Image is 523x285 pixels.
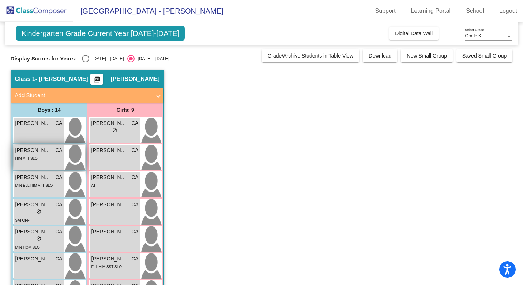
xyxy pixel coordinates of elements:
[15,91,151,100] mat-panel-title: Add Student
[15,174,52,181] span: [PERSON_NAME]
[91,255,128,263] span: [PERSON_NAME]
[55,201,62,208] span: CA
[112,127,117,133] span: do_not_disturb_alt
[15,218,30,222] span: SAI OFF
[91,201,128,208] span: [PERSON_NAME]
[135,55,169,62] div: [DATE] - [DATE]
[15,228,52,236] span: [PERSON_NAME]
[90,74,103,85] button: Print Students Details
[15,75,35,83] span: Class 1
[73,5,223,17] span: [GEOGRAPHIC_DATA] - [PERSON_NAME]
[131,147,138,154] span: CA
[493,5,523,17] a: Logout
[55,228,62,236] span: CA
[395,30,433,36] span: Digital Data Wall
[11,55,77,62] span: Display Scores for Years:
[456,49,512,62] button: Saved Small Group
[91,147,128,154] span: [PERSON_NAME]
[131,119,138,127] span: CA
[16,26,185,41] span: Kindergarten Grade Current Year [DATE]-[DATE]
[268,53,354,59] span: Grade/Archive Students in Table View
[131,174,138,181] span: CA
[131,255,138,263] span: CA
[15,147,52,154] span: [PERSON_NAME]
[369,53,391,59] span: Download
[15,245,40,249] span: MIN HOM SLO
[460,5,490,17] a: School
[36,209,41,214] span: do_not_disturb_alt
[36,236,41,241] span: do_not_disturb_alt
[55,119,62,127] span: CA
[407,53,447,59] span: New Small Group
[15,119,52,127] span: [PERSON_NAME]
[462,53,507,59] span: Saved Small Group
[401,49,453,62] button: New Small Group
[89,55,124,62] div: [DATE] - [DATE]
[55,147,62,154] span: CA
[93,76,101,86] mat-icon: picture_as_pdf
[262,49,360,62] button: Grade/Archive Students in Table View
[110,75,159,83] span: [PERSON_NAME]
[91,265,122,269] span: ELL HIM SST SLO
[55,174,62,181] span: CA
[465,33,481,38] span: Grade K
[91,119,128,127] span: [PERSON_NAME]
[91,174,128,181] span: [PERSON_NAME]
[11,88,163,103] mat-expansion-panel-header: Add Student
[15,255,52,263] span: [PERSON_NAME]
[11,103,87,117] div: Boys : 14
[55,255,62,263] span: CA
[82,55,169,62] mat-radio-group: Select an option
[15,184,53,188] span: MIN ELL HIM ATT SLO
[87,103,163,117] div: Girls: 9
[15,156,38,160] span: HIM ATT SLO
[405,5,457,17] a: Learning Portal
[131,201,138,208] span: CA
[91,228,128,236] span: [PERSON_NAME]
[389,27,439,40] button: Digital Data Wall
[369,5,402,17] a: Support
[91,184,98,188] span: ATT
[131,228,138,236] span: CA
[15,201,52,208] span: [PERSON_NAME]
[363,49,397,62] button: Download
[35,75,88,83] span: - [PERSON_NAME]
